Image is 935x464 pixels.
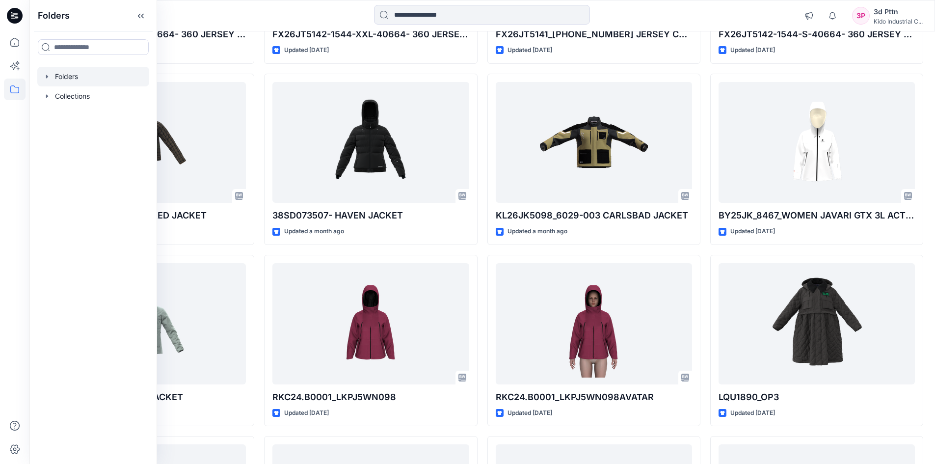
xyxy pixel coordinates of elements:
[719,82,915,203] a: BY25JK_8467_WOMEN JAVARI GTX 3L ACTIVE SHELL JACKET
[272,263,469,384] a: RKC24.B0001_LKPJ5WN098
[496,390,692,404] p: RKC24.B0001_LKPJ5WN098AVATAR
[508,45,552,55] p: Updated [DATE]
[508,408,552,418] p: Updated [DATE]
[730,226,775,237] p: Updated [DATE]
[874,6,923,18] div: 3d Pttn
[874,18,923,25] div: Kido Industrial C...
[730,45,775,55] p: Updated [DATE]
[284,408,329,418] p: Updated [DATE]
[272,390,469,404] p: RKC24.B0001_LKPJ5WN098
[719,209,915,222] p: BY25JK_8467_WOMEN JAVARI GTX 3L ACTIVE SHELL JACKET
[272,209,469,222] p: 38SD073507- HAVEN JACKET
[719,263,915,384] a: LQU1890_OP3
[719,27,915,41] p: FX26JT5142-1544-S-40664- 360 JERSEY CORE GRAPHIC
[272,27,469,41] p: FX26JT5142-1544-XXL-40664- 360 JERSEY CORE GRAPHIC
[496,27,692,41] p: FX26JT5141_[PHONE_NUMBER] JERSEY COMMERCIAL-GRAPHIC
[284,226,344,237] p: Updated a month ago
[496,209,692,222] p: KL26JK5098_6029-003 CARLSBAD JACKET
[719,390,915,404] p: LQU1890_OP3
[730,408,775,418] p: Updated [DATE]
[272,82,469,203] a: 38SD073507- HAVEN JACKET
[852,7,870,25] div: 3P
[508,226,567,237] p: Updated a month ago
[496,263,692,384] a: RKC24.B0001_LKPJ5WN098AVATAR
[284,45,329,55] p: Updated [DATE]
[496,82,692,203] a: KL26JK5098_6029-003 CARLSBAD JACKET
